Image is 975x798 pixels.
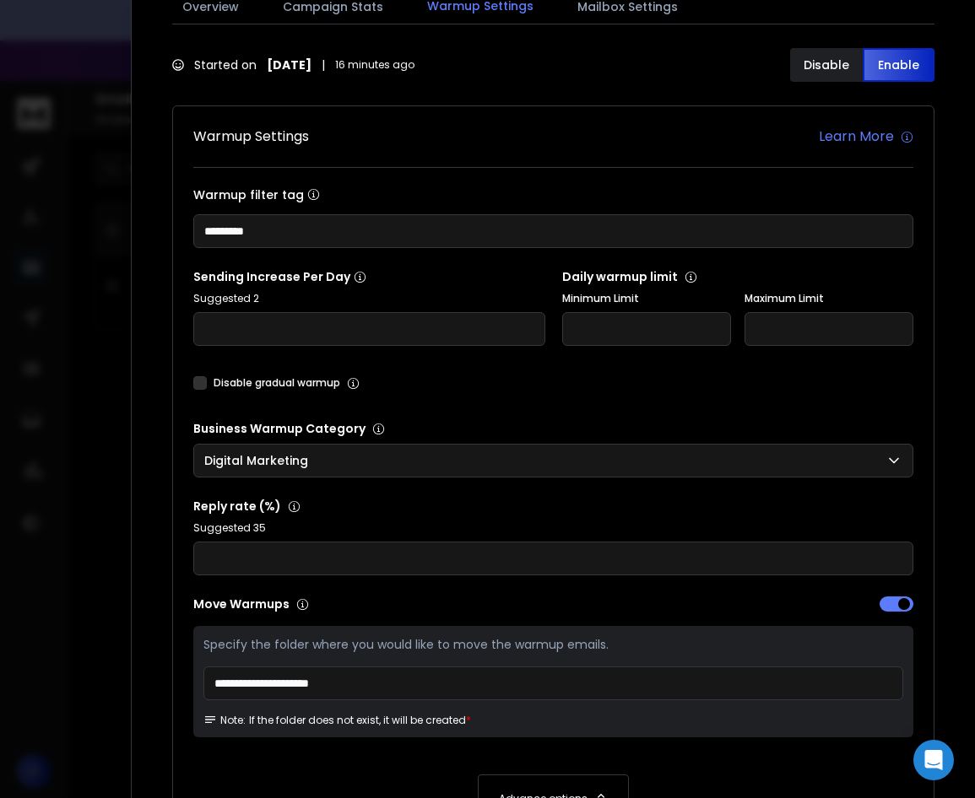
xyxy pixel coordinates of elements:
[790,48,863,82] button: Disable
[172,57,414,73] div: Started on
[193,521,913,535] p: Suggested 35
[204,452,315,469] p: Digital Marketing
[267,57,311,73] strong: [DATE]
[214,376,340,390] label: Disable gradual warmup
[193,268,545,285] p: Sending Increase Per Day
[193,596,549,612] p: Move Warmups
[193,127,309,147] h1: Warmup Settings
[249,714,466,727] p: If the folder does not exist, it will be created
[790,48,934,82] button: DisableEnable
[193,292,545,305] p: Suggested 2
[193,420,913,437] p: Business Warmup Category
[863,48,935,82] button: Enable
[562,268,914,285] p: Daily warmup limit
[322,57,325,73] span: |
[819,127,913,147] a: Learn More
[562,292,731,305] label: Minimum Limit
[913,740,954,780] div: Open Intercom Messenger
[335,58,414,72] span: 16 minutes ago
[193,188,913,201] label: Warmup filter tag
[745,292,913,305] label: Maximum Limit
[203,636,903,653] p: Specify the folder where you would like to move the warmup emails.
[193,498,913,515] p: Reply rate (%)
[203,714,246,727] span: Note:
